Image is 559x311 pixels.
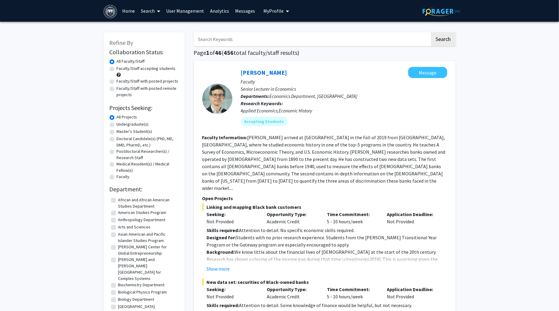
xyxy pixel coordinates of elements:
p: Time Commitment: [327,211,378,218]
p: Seeking: [207,286,258,293]
label: [PERSON_NAME] Center for Global Entrepreneurship [118,244,177,256]
div: Not Provided [207,218,258,225]
label: Master's Student(s) [117,128,152,135]
b: Research Keywords: [241,100,283,106]
b: Departments: [241,93,270,99]
span: 456 [224,49,234,56]
label: Asian American and Pacific Islander Studies Program [118,231,177,244]
strong: Skills required: [207,227,239,233]
div: Academic Credit [262,211,322,225]
label: Faculty/Staff with posted projects [117,78,179,84]
h1: Page of ( total faculty/staff results) [194,49,456,56]
a: Messages [232,0,258,21]
span: Linking and mapping Black bank customers [202,203,447,211]
p: Application Deadline: [387,211,438,218]
div: Academic Credit [262,286,322,300]
iframe: Chat [5,284,26,306]
p: Opportunity Type: [267,211,318,218]
h2: Collaboration Status: [110,49,179,56]
label: Faculty [117,174,130,180]
label: Faculty/Staff with posted remote projects [117,85,179,98]
p: Opportunity Type: [267,286,318,293]
label: Biology Department [118,296,154,303]
p: Time Commitment: [327,286,378,293]
button: Show more [207,265,230,272]
div: Not Provided [383,286,443,300]
p: We know little about the financial lives of [DEMOGRAPHIC_DATA] at the start of the 20th century. ... [207,248,447,284]
b: Faculty Information: [202,134,247,140]
p: Students with no prior research experience. Students from the [PERSON_NAME] Transitional Year Pro... [207,234,447,248]
label: All Faculty/Staff [117,58,145,64]
span: Refine By [110,39,133,46]
h2: Department: [110,186,179,193]
button: Message Geoff Clarke [408,67,447,78]
fg-read-more: [PERSON_NAME] arrived at [GEOGRAPHIC_DATA] in the Fall of 2019 from [GEOGRAPHIC_DATA], [GEOGRAPHI... [202,134,446,191]
a: Search [138,0,163,21]
span: Economics Department, [GEOGRAPHIC_DATA] [270,93,358,99]
label: [PERSON_NAME] and [PERSON_NAME][GEOGRAPHIC_DATA] for Complex Systems [118,256,177,282]
label: [GEOGRAPHIC_DATA] [118,303,155,310]
label: Anthropology Department [118,217,166,223]
p: Application Deadline: [387,286,438,293]
label: Undergraduate(s) [117,121,149,127]
label: Faculty/Staff accepting students [117,65,176,72]
a: Home [119,0,138,21]
img: ForagerOne Logo [423,7,460,16]
div: 5 - 10 hours/week [322,286,383,300]
label: All Projects [117,114,137,120]
span: New data set: securities of Black-owned banks [202,278,447,286]
p: Attention to detail. Some knowledge of finance would be helpful, but not necessary. [207,302,447,309]
label: Biochemistry Department [118,282,165,288]
label: Arts and Sciences [118,224,151,230]
div: Applied Economics,Economic History [241,107,447,114]
div: 5 - 10 hours/week [322,211,383,225]
label: Medical Resident(s) / Medical Fellow(s) [117,161,179,174]
span: My Profile [263,8,284,14]
label: American Studies Program [118,209,166,216]
p: Open Projects [202,195,447,202]
label: Biological Physics Program [118,289,167,295]
div: Not Provided [207,293,258,300]
strong: Skills required: [207,302,239,308]
p: Senior Lecturer in Economics [241,85,447,93]
img: Brandeis University Logo [104,5,117,18]
a: Analytics [207,0,232,21]
label: African and African American Studies Department [118,197,177,209]
a: [PERSON_NAME] [241,69,287,76]
p: Attention to detail. No specific economic skills required. [207,227,447,234]
span: 1 [207,49,210,56]
h2: Projects Seeking: [110,104,179,112]
label: Postdoctoral Researcher(s) / Research Staff [117,148,179,161]
p: Faculty [241,78,447,85]
a: User Management [163,0,207,21]
strong: Designed for: [207,234,236,240]
input: Search Keywords [194,32,430,46]
label: Doctoral Candidate(s) (PhD, MD, DMD, PharmD, etc.) [117,136,179,148]
strong: Background: [207,249,235,255]
span: 46 [215,49,222,56]
p: Seeking: [207,211,258,218]
mat-chip: Accepting Students [241,117,288,126]
div: Not Provided [383,211,443,225]
button: Search [431,32,456,46]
